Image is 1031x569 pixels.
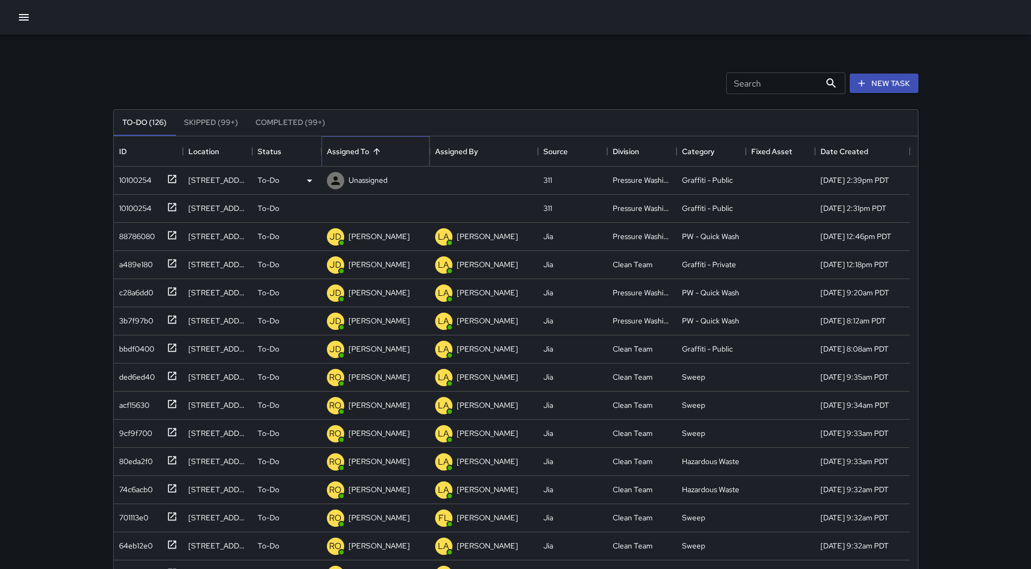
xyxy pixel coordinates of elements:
div: Source [538,136,607,167]
div: 10100254 [115,170,152,186]
div: 370 Grove Street [188,372,247,382]
p: JD [330,343,342,356]
button: To-Do (126) [114,110,175,136]
div: Date Created [815,136,910,167]
div: c28a6dd0 [115,283,153,298]
div: 66 Grove Street [188,231,247,242]
p: [PERSON_NAME] [349,315,410,326]
p: To-Do [258,259,279,270]
button: Completed (99+) [247,110,334,136]
p: [PERSON_NAME] [349,343,410,354]
p: [PERSON_NAME] [457,372,518,382]
div: ID [114,136,183,167]
div: Clean Team [613,259,653,270]
div: Jia [543,428,553,439]
p: LA [438,343,449,356]
p: To-Do [258,343,279,354]
div: PW - Quick Wash [682,315,739,326]
p: LA [438,540,449,553]
div: Date Created [820,136,868,167]
button: Skipped (99+) [175,110,247,136]
div: 88786080 [115,227,155,242]
div: Graffiti - Private [682,259,736,270]
p: [PERSON_NAME] [457,259,518,270]
p: LA [438,315,449,328]
div: Clean Team [613,372,653,382]
div: 80eda2f0 [115,452,153,467]
p: RO [329,540,342,553]
div: Jia [543,540,553,551]
p: [PERSON_NAME] [349,287,410,298]
p: To-Do [258,512,279,523]
div: 455 Franklin Street [188,484,247,495]
p: [PERSON_NAME] [457,400,518,411]
div: Location [183,136,252,167]
div: 9/2/2025, 2:39pm PDT [820,175,889,186]
div: 311 [543,175,552,186]
p: To-Do [258,540,279,551]
p: [PERSON_NAME] [457,456,518,467]
div: ID [119,136,127,167]
p: RO [329,455,342,468]
p: [PERSON_NAME] [457,231,518,242]
p: RO [329,371,342,384]
div: 9/2/2025, 9:32am PDT [820,512,889,523]
div: PW - Quick Wash [682,287,739,298]
p: [PERSON_NAME] [457,512,518,523]
div: Sweep [682,400,705,411]
p: RO [329,427,342,440]
div: Graffiti - Public [682,203,733,214]
div: Source [543,136,568,167]
div: acf15630 [115,395,149,411]
div: Clean Team [613,484,653,495]
div: Assigned By [430,136,538,167]
div: Pressure Washing [613,175,671,186]
p: To-Do [258,456,279,467]
div: Jia [543,231,553,242]
p: [PERSON_NAME] [457,428,518,439]
div: 134 Gough Street [188,343,247,354]
div: Jia [543,259,553,270]
div: Pressure Washing [613,231,671,242]
p: RO [329,399,342,412]
div: Assigned By [435,136,478,167]
div: 9/2/2025, 2:31pm PDT [820,203,886,214]
p: LA [438,371,449,384]
div: 74c6acb0 [115,480,153,495]
div: Jia [543,315,553,326]
div: 10100254 [115,199,152,214]
div: Division [613,136,639,167]
div: PW - Quick Wash [682,231,739,242]
div: Assigned To [327,136,369,167]
div: Clean Team [613,512,653,523]
p: [PERSON_NAME] [457,287,518,298]
div: Sweep [682,540,705,551]
p: LA [438,484,449,497]
div: a489e180 [115,255,153,270]
p: [PERSON_NAME] [349,259,410,270]
p: To-Do [258,231,279,242]
p: [PERSON_NAME] [457,343,518,354]
p: [PERSON_NAME] [349,231,410,242]
div: ded6ed40 [115,367,155,382]
p: To-Do [258,203,279,214]
p: RO [329,512,342,525]
div: Status [252,136,321,167]
p: To-Do [258,175,279,186]
p: FL [438,512,449,525]
div: Jia [543,372,553,382]
p: JD [330,230,342,243]
div: 9/2/2025, 12:46pm PDT [820,231,891,242]
p: [PERSON_NAME] [349,484,410,495]
p: To-Do [258,428,279,439]
div: Jia [543,512,553,523]
div: bbdf0400 [115,339,154,354]
p: To-Do [258,315,279,326]
div: Jia [543,287,553,298]
div: Category [682,136,714,167]
div: Clean Team [613,428,653,439]
div: 201 Franklin Street [188,512,247,523]
div: Clean Team [613,540,653,551]
div: Division [607,136,677,167]
p: RO [329,484,342,497]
